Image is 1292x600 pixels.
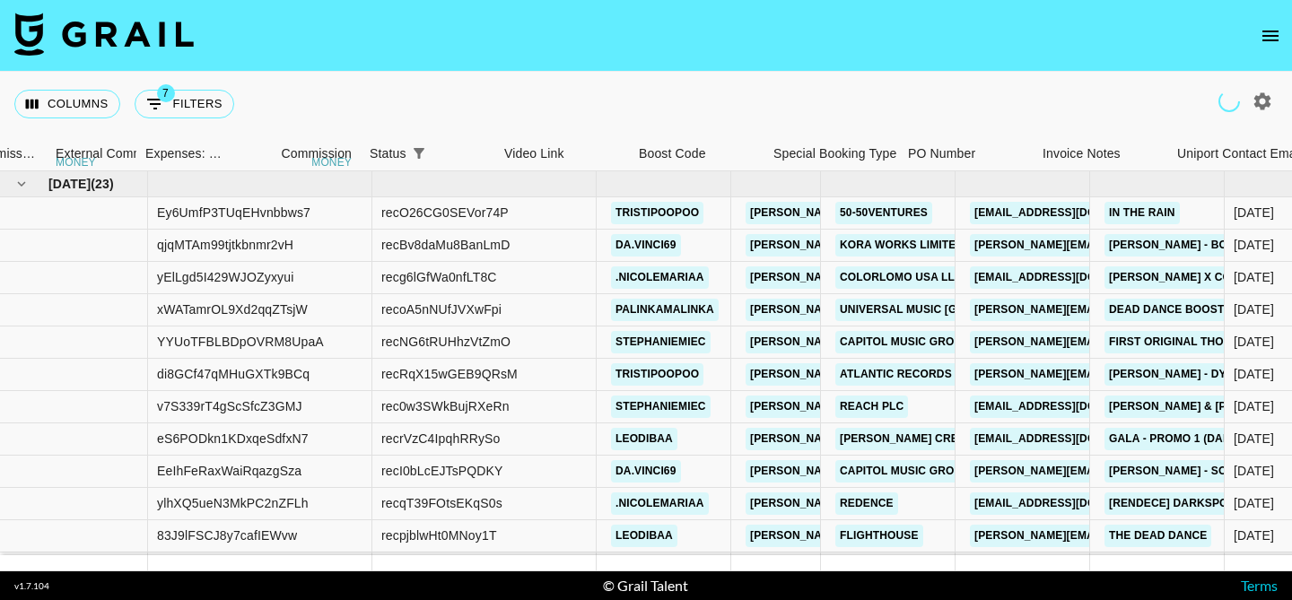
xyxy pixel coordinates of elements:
[1104,525,1211,547] a: The Dead Dance
[611,299,719,321] a: palinkamalinka
[611,428,677,450] a: leodibaa
[406,141,432,166] button: Show filters
[611,460,681,483] a: da.vinci69
[835,363,974,386] a: Atlantic Records US
[157,430,309,448] div: eS6PODkn1KDxqeSdfxN7
[1234,494,1274,512] div: 9/17/2025
[835,428,1141,450] a: [PERSON_NAME] Creative KK ([GEOGRAPHIC_DATA])
[1253,18,1288,54] button: open drawer
[611,525,677,547] a: leodibaa
[746,492,1130,515] a: [PERSON_NAME][EMAIL_ADDRESS][PERSON_NAME][DOMAIN_NAME]
[381,268,497,286] div: recg6lGfWa0nfLT8C
[1234,397,1274,415] div: 9/15/2025
[381,236,510,254] div: recBv8daMu8BanLmD
[835,396,908,418] a: Reach PLC
[1234,430,1274,448] div: 9/16/2025
[970,331,1262,353] a: [PERSON_NAME][EMAIL_ADDRESS][DOMAIN_NAME]
[611,266,709,289] a: .nicolemariaa
[835,525,923,547] a: Flighthouse
[157,84,175,102] span: 7
[1234,268,1274,286] div: 9/9/2025
[835,234,968,257] a: KORA WORKS LIMITED
[370,136,406,171] div: Status
[611,492,709,515] a: .nicolemariaa
[157,236,293,254] div: qjqMTAm99tjtkbnmr2vH
[14,580,49,592] div: v 1.7.104
[9,171,34,196] button: hide children
[970,202,1171,224] a: [EMAIL_ADDRESS][DOMAIN_NAME]
[899,136,1034,171] div: PO Number
[1104,202,1180,224] a: In the rain
[970,363,1262,386] a: [PERSON_NAME][EMAIL_ADDRESS][DOMAIN_NAME]
[1234,365,1274,383] div: 9/15/2025
[746,396,1130,418] a: [PERSON_NAME][EMAIL_ADDRESS][PERSON_NAME][DOMAIN_NAME]
[91,175,114,193] span: ( 23 )
[970,266,1171,289] a: [EMAIL_ADDRESS][DOMAIN_NAME]
[908,136,975,171] div: PO Number
[970,428,1171,450] a: [EMAIL_ADDRESS][DOMAIN_NAME]
[157,365,310,383] div: di8GCf47qMHuGXTk9BCq
[746,299,1130,321] a: [PERSON_NAME][EMAIL_ADDRESS][PERSON_NAME][DOMAIN_NAME]
[157,494,309,512] div: ylhXQ5ueN3MkPC2nZFLh
[611,202,703,224] a: tristipoopoo
[746,428,1130,450] a: [PERSON_NAME][EMAIL_ADDRESS][PERSON_NAME][DOMAIN_NAME]
[746,202,1130,224] a: [PERSON_NAME][EMAIL_ADDRESS][PERSON_NAME][DOMAIN_NAME]
[14,90,120,118] button: Select columns
[381,300,502,318] div: recoA5nNUfJVXwFpi
[746,460,1130,483] a: [PERSON_NAME][EMAIL_ADDRESS][PERSON_NAME][DOMAIN_NAME]
[1234,462,1274,480] div: 9/16/2025
[835,202,932,224] a: 50-50Ventures
[611,363,703,386] a: tristipoopoo
[136,136,226,171] div: Expenses: Remove Commission?
[157,300,308,318] div: xWATamrOL9Xd2qqZTsjW
[381,526,497,544] div: recpjblwHt0MNoy1T
[611,331,711,353] a: stephaniemiec
[432,141,457,166] button: Sort
[1104,299,1263,321] a: Dead Dance Boost Code
[56,136,177,171] div: External Commission
[381,333,511,351] div: recNG6tRUHhzVtZmO
[145,136,223,171] div: Expenses: Remove Commission?
[381,204,509,222] div: recO26CG0SEVor74P
[970,396,1171,418] a: [EMAIL_ADDRESS][DOMAIN_NAME]
[764,136,899,171] div: Special Booking Type
[381,430,501,448] div: recrVzC4IpqhRRySo
[970,234,1262,257] a: [PERSON_NAME][EMAIL_ADDRESS][DOMAIN_NAME]
[746,525,1130,547] a: [PERSON_NAME][EMAIL_ADDRESS][PERSON_NAME][DOMAIN_NAME]
[746,363,1130,386] a: [PERSON_NAME][EMAIL_ADDRESS][PERSON_NAME][DOMAIN_NAME]
[746,234,1130,257] a: [PERSON_NAME][EMAIL_ADDRESS][PERSON_NAME][DOMAIN_NAME]
[773,136,896,171] div: Special Booking Type
[630,136,764,171] div: Boost Code
[611,396,711,418] a: stephaniemiec
[157,526,297,544] div: 83J9lFSCJ8y7cafIEWvw
[495,136,630,171] div: Video Link
[157,268,293,286] div: yElLgd5I429WJOZyxyui
[1234,236,1274,254] div: 9/9/2025
[361,136,495,171] div: Status
[835,266,967,289] a: COLORLOMO USA LLC
[1234,526,1274,544] div: 9/17/2025
[381,462,503,480] div: recI0bLcEJTsPQDKY
[611,234,681,257] a: da.vinci69
[746,331,1130,353] a: [PERSON_NAME][EMAIL_ADDRESS][PERSON_NAME][DOMAIN_NAME]
[639,136,706,171] div: Boost Code
[56,157,96,168] div: money
[157,397,302,415] div: v7S339rT4gScSfcZ3GMJ
[1104,363,1251,386] a: [PERSON_NAME] - Dying
[1234,204,1274,222] div: 9/7/2025
[603,577,688,595] div: © Grail Talent
[746,266,1130,289] a: [PERSON_NAME][EMAIL_ADDRESS][PERSON_NAME][DOMAIN_NAME]
[970,492,1171,515] a: [EMAIL_ADDRESS][DOMAIN_NAME]
[970,299,1262,321] a: [PERSON_NAME][EMAIL_ADDRESS][DOMAIN_NAME]
[157,204,310,222] div: Ey6UmfP3TUqEHvnbbws7
[1034,136,1168,171] div: Invoice Notes
[504,136,564,171] div: Video Link
[835,331,973,353] a: Capitol Music Group
[311,157,352,168] div: money
[281,136,352,171] div: Commission
[835,299,1067,321] a: Universal Music [GEOGRAPHIC_DATA]
[381,494,502,512] div: recqT39FOtsEKqS0s
[157,333,324,351] div: YYUoTFBLBDpOVRM8UpaA
[157,462,301,480] div: EeIhFeRaxWaiRqazgSza
[1043,136,1121,171] div: Invoice Notes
